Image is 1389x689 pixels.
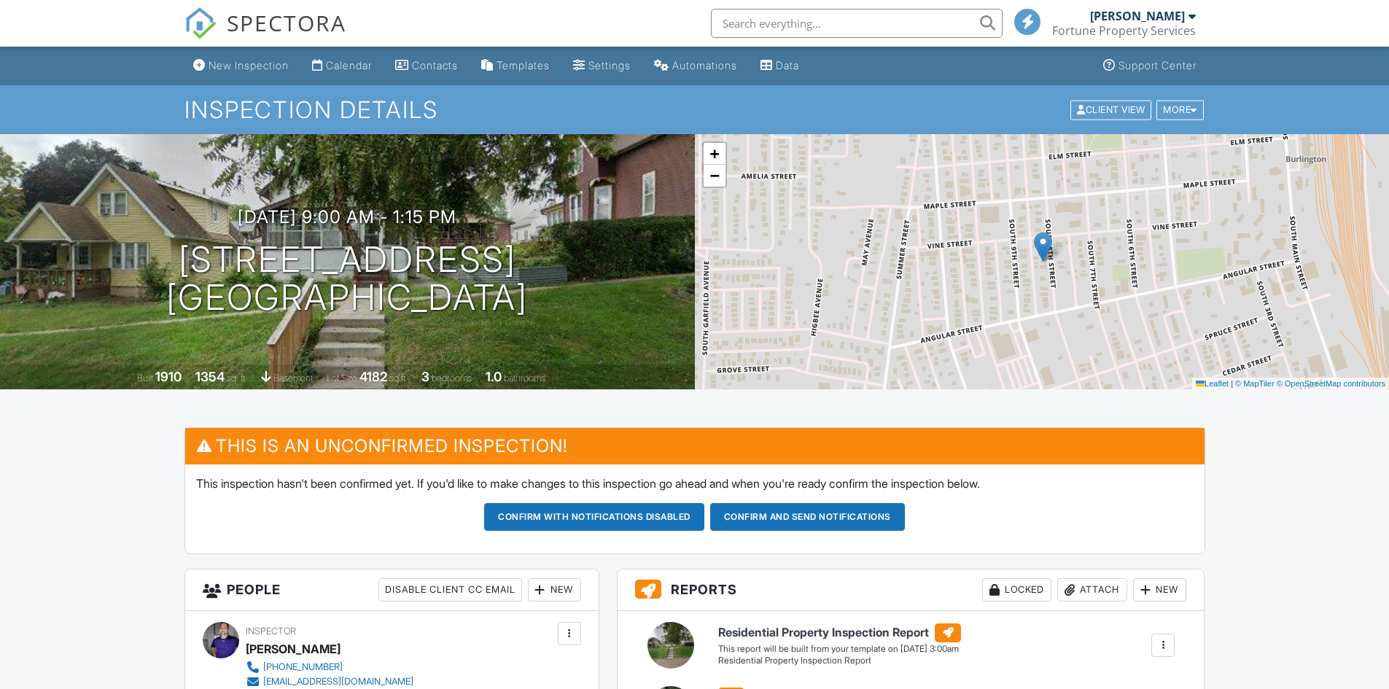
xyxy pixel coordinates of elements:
[588,59,631,71] div: Settings
[246,660,413,674] a: [PHONE_NUMBER]
[755,52,805,79] a: Data
[484,503,704,531] button: Confirm with notifications disabled
[263,676,413,688] div: [EMAIL_ADDRESS][DOMAIN_NAME]
[187,52,295,79] a: New Inspection
[1070,100,1151,120] div: Client View
[709,166,719,184] span: −
[1156,100,1204,120] div: More
[1118,59,1197,71] div: Support Center
[327,373,357,384] span: Lot Size
[504,373,545,384] span: bathrooms
[185,569,599,611] h3: People
[709,144,719,163] span: +
[246,674,413,689] a: [EMAIL_ADDRESS][DOMAIN_NAME]
[1090,9,1185,23] div: [PERSON_NAME]
[209,59,289,71] div: New Inspection
[389,52,464,79] a: Contacts
[227,7,346,38] span: SPECTORA
[184,97,1205,122] h1: Inspection Details
[195,369,225,384] div: 1354
[776,59,799,71] div: Data
[1097,52,1202,79] a: Support Center
[672,59,737,71] div: Automations
[185,428,1205,464] h3: This is an Unconfirmed Inspection!
[1133,578,1186,602] div: New
[227,373,247,384] span: sq. ft.
[711,9,1003,38] input: Search everything...
[196,475,1194,491] p: This inspection hasn't been confirmed yet. If you'd like to make changes to this inspection go ah...
[238,207,456,227] h3: [DATE] 9:00 am - 1:15 pm
[710,503,905,531] button: Confirm and send notifications
[263,661,343,673] div: [PHONE_NUMBER]
[648,52,743,79] a: Automations (Basic)
[528,578,581,602] div: New
[982,578,1051,602] div: Locked
[1235,379,1275,388] a: © MapTiler
[1277,379,1385,388] a: © OpenStreetMap contributors
[618,569,1205,611] h3: Reports
[1052,23,1196,38] div: Fortune Property Services
[359,369,387,384] div: 4182
[704,165,725,187] a: Zoom out
[184,20,346,50] a: SPECTORA
[306,52,378,79] a: Calendar
[718,623,961,642] h6: Residential Property Inspection Report
[1057,578,1127,602] div: Attach
[421,369,429,384] div: 3
[378,578,522,602] div: Disable Client CC Email
[1196,379,1229,388] a: Leaflet
[246,638,341,660] div: [PERSON_NAME]
[718,655,961,667] div: Residential Property Inspection Report
[497,59,550,71] div: Templates
[1231,379,1233,388] span: |
[184,7,217,39] img: The Best Home Inspection Software - Spectora
[137,373,153,384] span: Built
[432,373,472,384] span: bedrooms
[389,373,408,384] span: sq.ft.
[1069,104,1155,114] a: Client View
[412,59,458,71] div: Contacts
[475,52,556,79] a: Templates
[246,626,296,637] span: Inspector
[486,369,502,384] div: 1.0
[273,373,313,384] span: basement
[166,241,528,318] h1: [STREET_ADDRESS] [GEOGRAPHIC_DATA]
[326,59,372,71] div: Calendar
[718,643,961,655] div: This report will be built from your template on [DATE] 3:00am
[1034,232,1052,262] img: Marker
[567,52,637,79] a: Settings
[155,369,182,384] div: 1910
[704,143,725,165] a: Zoom in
